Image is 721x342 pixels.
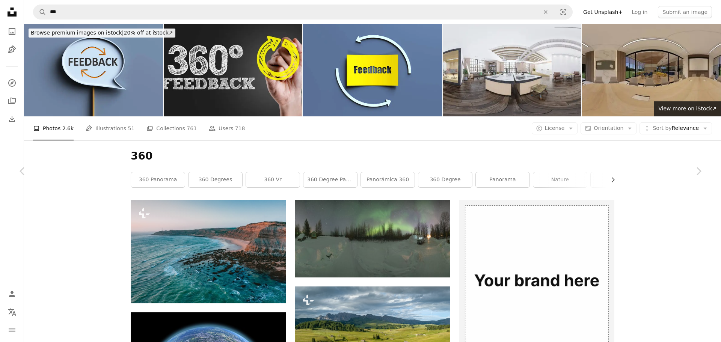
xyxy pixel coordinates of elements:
[131,149,614,163] h1: 360
[476,172,529,187] a: panorama
[33,5,46,19] button: Search Unsplash
[5,42,20,57] a: Illustrations
[187,124,197,133] span: 761
[131,248,286,255] a: an aerial view of a beach and cliffs
[295,235,450,242] a: Aurora Borealis over trees
[581,122,637,134] button: Orientation
[591,172,644,187] a: building
[640,122,712,134] button: Sort byRelevance
[128,124,135,133] span: 51
[676,135,721,207] a: Next
[33,5,573,20] form: Find visuals sitewide
[537,5,554,19] button: Clear
[146,116,197,140] a: Collections 761
[131,172,185,187] a: 360 panorama
[532,122,578,134] button: License
[653,125,699,132] span: Relevance
[303,24,442,116] img: Feedback ,360 cycle feedback
[361,172,415,187] a: panorámica 360
[658,105,716,111] span: View more on iStock ↗
[209,116,245,140] a: Users 718
[533,172,587,187] a: nature
[246,172,300,187] a: 360 vr
[418,172,472,187] a: 360 degree
[235,124,245,133] span: 718
[658,6,712,18] button: Submit an image
[5,75,20,90] a: Explore
[653,125,671,131] span: Sort by
[5,93,20,108] a: Collections
[594,125,623,131] span: Orientation
[5,111,20,127] a: Download History
[582,24,721,116] img: Modern and luxurious Offices lobby interior area . Reception counter des. 3d rendering interior o...
[579,6,627,18] a: Get Unsplash+
[545,125,565,131] span: License
[24,24,163,116] img: Feedback ,360 cycle feedback
[131,200,286,303] img: an aerial view of a beach and cliffs
[5,322,20,337] button: Menu
[443,24,582,116] img: Modern open plan office interior
[627,6,652,18] a: Log in
[654,101,721,116] a: View more on iStock↗
[5,304,20,319] button: Language
[295,200,450,277] img: Aurora Borealis over trees
[86,116,134,140] a: Illustrations 51
[606,172,614,187] button: scroll list to the right
[31,30,124,36] span: Browse premium images on iStock |
[5,286,20,301] a: Log in / Sign up
[303,172,357,187] a: 360 degree panorama
[31,30,173,36] span: 20% off at iStock ↗
[164,24,303,116] img: 360 Feedback
[5,24,20,39] a: Photos
[189,172,242,187] a: 360 degrees
[554,5,572,19] button: Visual search
[295,332,450,339] a: a lush green field with a mountain range in the background
[24,24,180,42] a: Browse premium images on iStock|20% off at iStock↗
